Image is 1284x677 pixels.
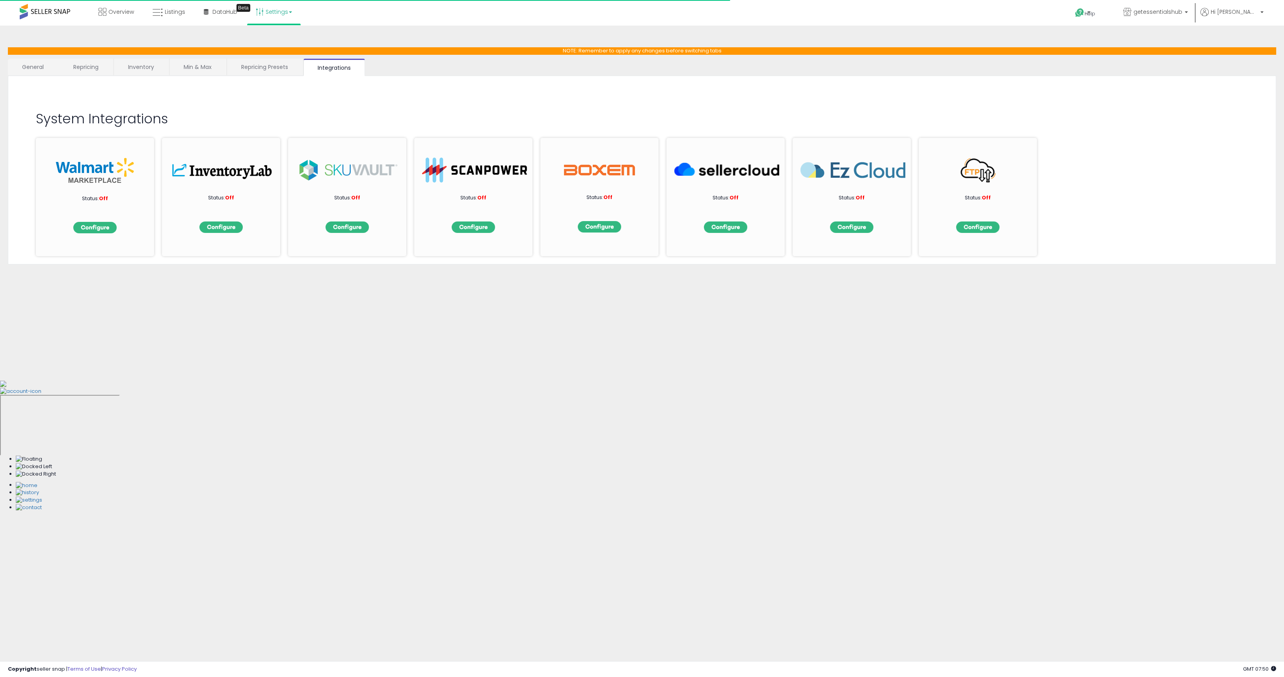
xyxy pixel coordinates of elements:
img: configbtn.png [199,221,243,233]
i: Get Help [1075,8,1085,18]
p: Status: [938,194,1017,202]
img: FTP_266x63.png [927,158,1031,182]
a: Integrations [303,59,365,76]
img: Home [16,482,37,489]
a: General [8,59,58,75]
p: Status: [182,194,261,202]
img: Docked Left [16,463,52,471]
img: SellerCloud_266x63.png [674,158,779,182]
img: inv.png [170,158,275,182]
img: configbtn.png [830,221,873,233]
a: Repricing [59,59,113,75]
img: Docked Right [16,471,56,478]
img: configbtn.png [326,221,369,233]
h2: System Integrations [36,112,1248,126]
span: Off [729,194,739,201]
img: walmart_int.png [56,158,134,183]
img: sku.png [296,158,401,182]
img: History [16,489,39,497]
span: Off [99,195,108,202]
span: Listings [165,8,185,16]
span: Off [603,193,612,201]
p: Status: [308,194,387,202]
p: Status: [560,194,639,201]
span: Hi [PERSON_NAME] [1211,8,1258,16]
a: Hi [PERSON_NAME] [1200,8,1264,26]
p: NOTE: Remember to apply any changes before switching tabs [8,47,1276,55]
span: Off [856,194,865,201]
img: ScanPower-logo.png [422,158,527,182]
span: Off [351,194,360,201]
img: Boxem Logo [564,158,635,182]
p: Status: [812,194,891,202]
img: Contact [16,504,42,511]
img: configbtn.png [452,221,495,233]
a: Min & Max [169,59,226,75]
img: Settings [16,497,42,504]
img: configbtn.png [704,221,747,233]
p: Status: [56,195,134,203]
div: Tooltip anchor [236,4,250,12]
span: Help [1085,10,1095,17]
a: Help [1069,2,1111,26]
a: Repricing Presets [227,59,302,75]
p: Status: [434,194,513,202]
span: Off [982,194,991,201]
img: configbtn.png [578,221,621,232]
img: EzCloud_266x63.png [800,158,905,182]
span: Overview [108,8,134,16]
span: DataHub [212,8,237,16]
span: Off [225,194,234,201]
p: Status: [686,194,765,202]
span: Off [477,194,486,201]
img: configbtn.png [73,222,117,233]
a: Inventory [114,59,168,75]
img: Floating [16,456,42,463]
span: getessentialshub [1133,8,1182,16]
img: configbtn.png [956,221,999,233]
